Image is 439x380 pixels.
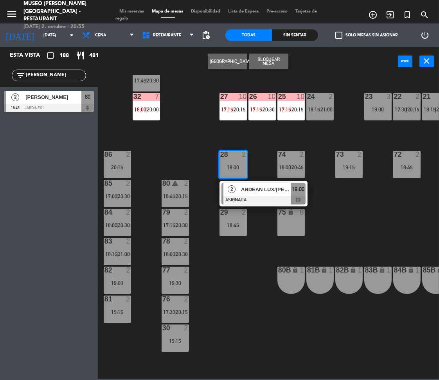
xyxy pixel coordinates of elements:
[406,106,408,113] span: |
[308,106,320,113] span: 18:15
[118,193,130,199] span: 20:30
[401,56,410,66] i: power_input
[176,309,188,315] span: 20:15
[300,209,304,216] div: 6
[163,222,175,228] span: 17:15
[153,33,181,38] span: Restaurante
[105,251,117,257] span: 18:15
[424,106,436,113] span: 18:15
[162,338,189,344] div: 19:15
[292,185,304,194] span: 19:00
[408,106,420,113] span: 20:15
[241,185,291,194] span: ANDEAN LUX/[PERSON_NAME] X 2
[175,193,176,199] span: |
[147,106,159,113] span: 20:00
[104,238,105,245] div: 83
[89,51,99,60] span: 481
[148,9,187,14] span: Mapa de mesas
[126,209,131,216] div: 2
[46,51,55,60] i: crop_square
[225,29,272,41] div: Todas
[59,51,69,60] span: 188
[162,267,163,274] div: 77
[23,23,104,31] div: [DATE] 2. octubre - 20:55
[25,93,81,101] span: [PERSON_NAME]
[292,106,304,113] span: 20:15
[263,106,275,113] span: 20:30
[403,10,412,20] i: turned_in_not
[126,238,131,245] div: 2
[85,92,90,102] span: 80
[104,165,131,170] div: 20:15
[319,106,321,113] span: |
[221,106,233,113] span: 17:15
[146,106,147,113] span: |
[321,267,327,273] i: lock
[290,164,292,170] span: |
[134,77,146,84] span: 17:45
[162,280,189,286] div: 19:30
[134,106,146,113] span: 18:00
[350,267,356,273] i: lock
[408,267,414,273] i: lock
[162,324,163,332] div: 30
[16,71,25,80] i: filter_list
[95,33,106,38] span: Cena
[104,180,105,187] div: 85
[163,193,175,199] span: 18:45
[162,180,163,187] div: 80
[435,106,437,113] span: |
[261,106,263,113] span: |
[163,251,175,257] span: 18:00
[387,267,391,274] div: 1
[105,222,117,228] span: 18:00
[232,106,234,113] span: |
[163,309,175,315] span: 17:30
[272,29,318,41] div: Sin sentar
[225,9,263,14] span: Lista de Espera
[279,106,291,113] span: 17:15
[288,209,294,215] i: lock
[117,251,118,257] span: |
[220,209,221,216] div: 29
[117,193,118,199] span: |
[239,93,246,100] div: 10
[6,8,18,23] button: menu
[300,151,304,158] div: 2
[292,164,304,170] span: 20:45
[290,106,292,113] span: |
[279,164,291,170] span: 18:00
[25,71,86,80] input: Filtrar por nombre...
[116,9,148,14] span: Mis reservas
[368,10,378,20] i: add_circle_outline
[184,324,189,332] div: 2
[105,193,117,199] span: 17:00
[416,151,420,158] div: 2
[76,51,85,60] i: restaurant
[133,93,134,100] div: 32
[364,107,392,112] div: 19:00
[11,93,19,101] span: 2
[104,151,105,158] div: 86
[416,93,420,100] div: 2
[420,30,430,40] i: power_settings_new
[104,267,105,274] div: 82
[242,209,246,216] div: 2
[162,209,163,216] div: 79
[219,222,247,228] div: 18:45
[116,9,317,21] span: Tarjetas de regalo
[208,54,247,69] button: [GEOGRAPHIC_DATA]
[175,222,176,228] span: |
[292,267,299,273] i: lock
[329,93,333,100] div: 2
